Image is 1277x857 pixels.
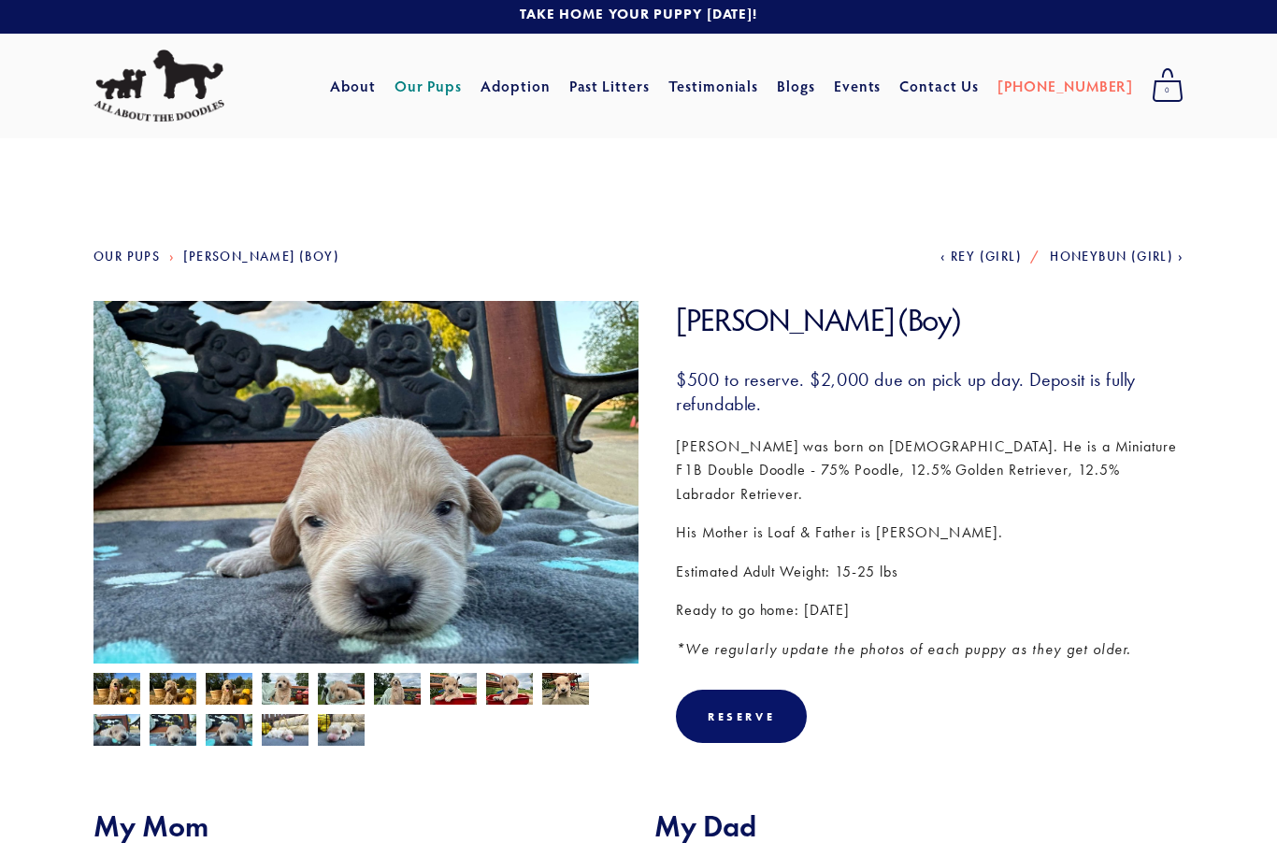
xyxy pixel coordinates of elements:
span: Rey (Girl) [951,249,1022,264]
span: Honeybun (Girl) [1050,249,1173,264]
a: Past Litters [569,76,651,95]
a: About [330,69,376,103]
h2: My Mom [93,808,623,844]
img: Hayden 13.jpg [93,673,140,708]
a: Testimonials [668,69,759,103]
a: Contact Us [899,69,979,103]
img: All About The Doodles [93,50,224,122]
img: Hayden 4.jpg [93,279,638,687]
img: Hayden 11.jpg [318,672,365,707]
a: Events [834,69,882,103]
a: Our Pups [395,69,463,103]
a: Honeybun (Girl) [1050,249,1184,264]
img: Hayden 2.jpg [262,713,308,749]
a: Rey (Girl) [940,249,1022,264]
h3: $500 to reserve. $2,000 due on pick up day. Deposit is fully refundable. [676,367,1184,416]
a: [PHONE_NUMBER] [997,69,1133,103]
img: Hayden 14.jpg [150,673,196,708]
img: Hayden 10.jpg [262,673,308,708]
div: Reserve [676,690,807,743]
img: Hayden 8.jpg [542,673,589,708]
img: Hayden 3.jpg [93,713,140,749]
h1: [PERSON_NAME] (Boy) [676,301,1184,339]
a: Blogs [777,69,815,103]
img: Hayden 12.jpg [206,673,252,708]
p: Estimated Adult Weight: 15-25 lbs [676,560,1184,584]
a: [PERSON_NAME] (Boy) [183,249,339,264]
p: His Mother is Loaf & Father is [PERSON_NAME]. [676,521,1184,545]
em: *We regularly update the photos of each puppy as they get older. [676,640,1131,658]
img: Hayden 1.jpg [318,713,365,749]
a: Adoption [481,69,551,103]
img: Hayden 6.jpg [486,673,533,708]
h2: My Dad [654,808,1184,844]
img: Hayden 4.jpg [150,713,196,749]
img: Hayden 7.jpg [430,673,477,708]
a: 0 items in cart [1142,63,1193,109]
p: [PERSON_NAME] was born on [DEMOGRAPHIC_DATA]. He is a Miniature F1B Double Doodle - 75% Poodle, 1... [676,435,1184,507]
a: Our Pups [93,249,160,264]
p: Ready to go home: [DATE] [676,598,1184,622]
span: 0 [1152,79,1184,103]
div: Reserve [708,709,775,723]
img: Hayden 5.jpg [206,713,252,749]
img: Hayden 9.jpg [374,673,421,708]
